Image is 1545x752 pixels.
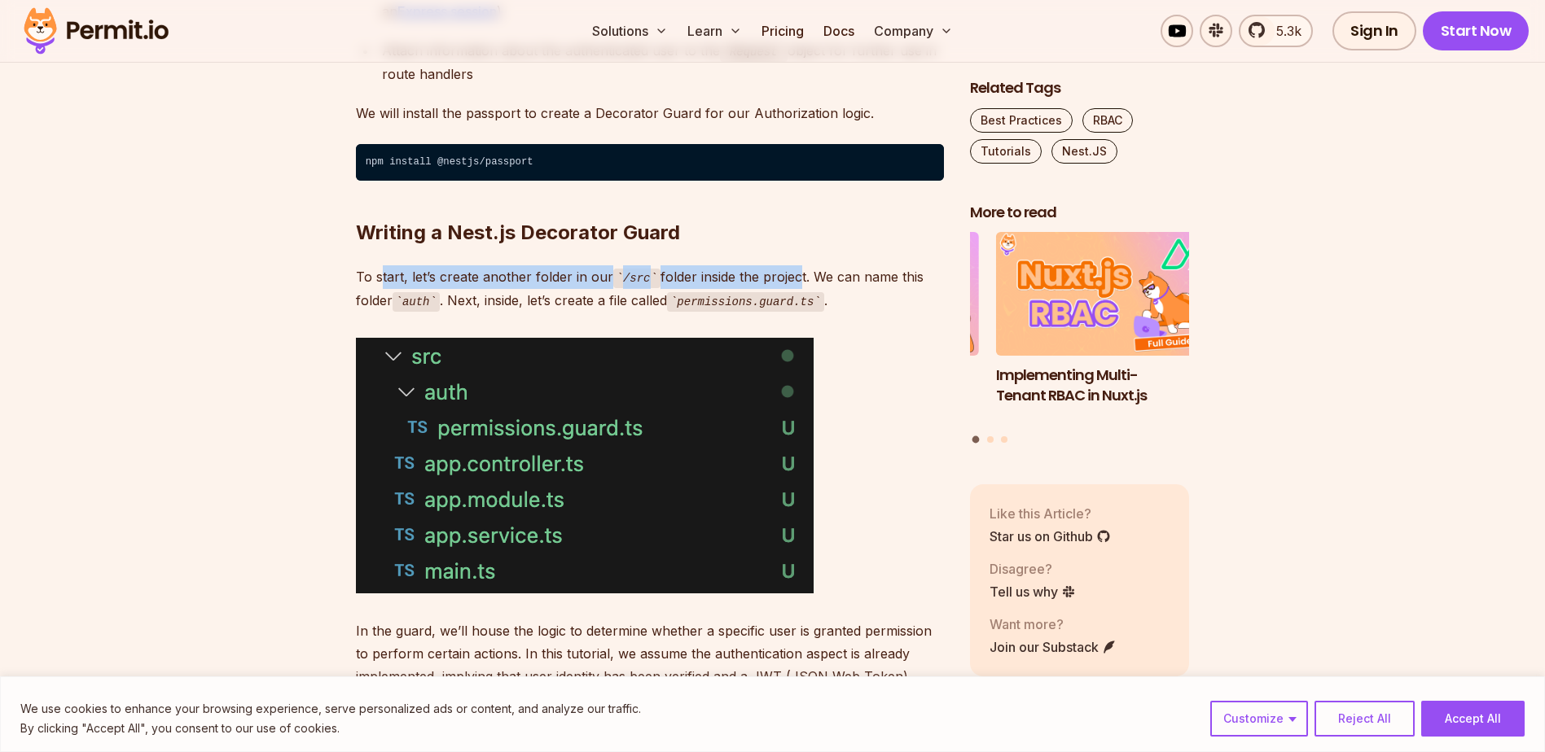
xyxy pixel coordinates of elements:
[1210,701,1308,737] button: Customize
[817,15,861,47] a: Docs
[990,504,1111,523] p: Like this Article?
[356,265,944,312] p: To start, let’s create another folder in our folder inside the project. We can name this folder ....
[356,144,944,181] code: npm install @nestjs/passport
[681,15,748,47] button: Learn
[970,78,1190,98] h2: Related Tags
[1001,436,1007,443] button: Go to slide 3
[996,233,1216,426] li: 1 of 3
[990,637,1117,657] a: Join our Substack
[1332,11,1416,50] a: Sign In
[586,15,674,47] button: Solutions
[667,292,824,312] code: permissions.guard.ts
[996,233,1216,426] a: Implementing Multi-Tenant RBAC in Nuxt.jsImplementing Multi-Tenant RBAC in Nuxt.js
[990,614,1117,634] p: Want more?
[16,3,176,59] img: Permit logo
[1082,108,1133,133] a: RBAC
[996,365,1216,406] h3: Implementing Multi-Tenant RBAC in Nuxt.js
[759,233,979,426] li: 3 of 3
[356,338,814,593] img: nest-2.png
[1315,701,1415,737] button: Reject All
[990,559,1076,579] p: Disagree?
[990,582,1076,601] a: Tell us why
[759,233,979,356] img: How to Use JWTs for Authorization: Best Practices and Common Mistakes
[1239,15,1313,47] a: 5.3k
[613,269,661,288] code: /src
[1051,139,1117,164] a: Nest.JS
[867,15,959,47] button: Company
[1421,701,1525,737] button: Accept All
[970,108,1073,133] a: Best Practices
[970,203,1190,223] h2: More to read
[987,436,994,443] button: Go to slide 2
[759,365,979,426] h3: How to Use JWTs for Authorization: Best Practices and Common Mistakes
[972,436,980,444] button: Go to slide 1
[356,102,944,125] p: We will install the passport to create a Decorator Guard for our Authorization logic.
[990,527,1111,546] a: Star us on Github
[1266,21,1301,41] span: 5.3k
[393,292,440,312] code: auth
[356,155,944,246] h2: Writing a Nest.js Decorator Guard
[970,139,1042,164] a: Tutorials
[970,233,1190,446] div: Posts
[356,619,944,710] p: In the guard, we’ll house the logic to determine whether a specific user is granted permission to...
[20,719,641,738] p: By clicking "Accept All", you consent to our use of cookies.
[755,15,810,47] a: Pricing
[20,699,641,719] p: We use cookies to enhance your browsing experience, serve personalized ads or content, and analyz...
[996,233,1216,356] img: Implementing Multi-Tenant RBAC in Nuxt.js
[1423,11,1530,50] a: Start Now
